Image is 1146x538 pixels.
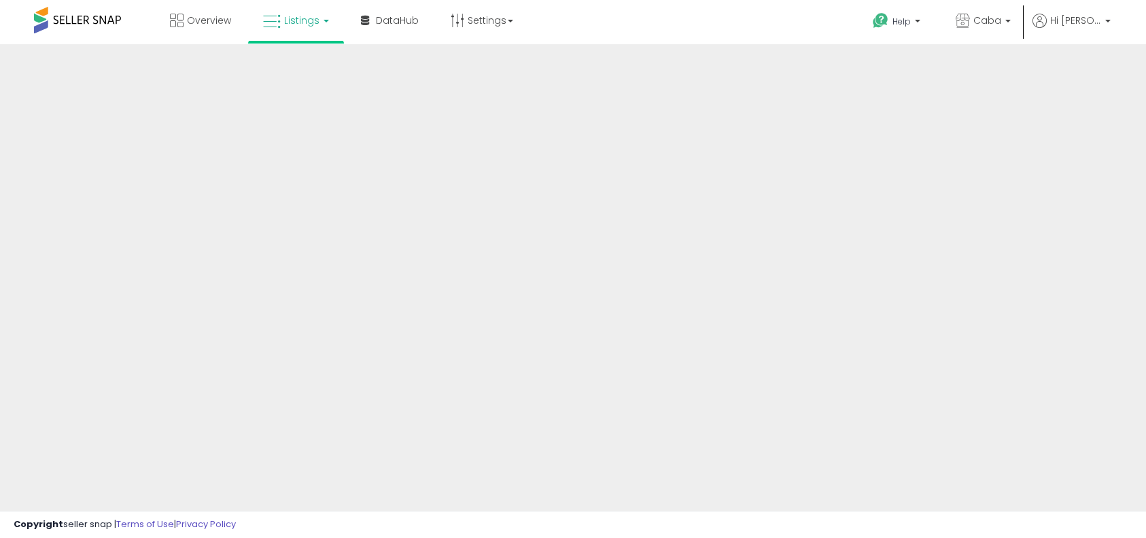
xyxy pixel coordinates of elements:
[973,14,1001,27] span: Caba
[892,16,911,27] span: Help
[14,518,236,531] div: seller snap | |
[862,2,934,44] a: Help
[14,518,63,531] strong: Copyright
[116,518,174,531] a: Terms of Use
[284,14,319,27] span: Listings
[176,518,236,531] a: Privacy Policy
[872,12,889,29] i: Get Help
[376,14,419,27] span: DataHub
[187,14,231,27] span: Overview
[1032,14,1111,44] a: Hi [PERSON_NAME]
[1050,14,1101,27] span: Hi [PERSON_NAME]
